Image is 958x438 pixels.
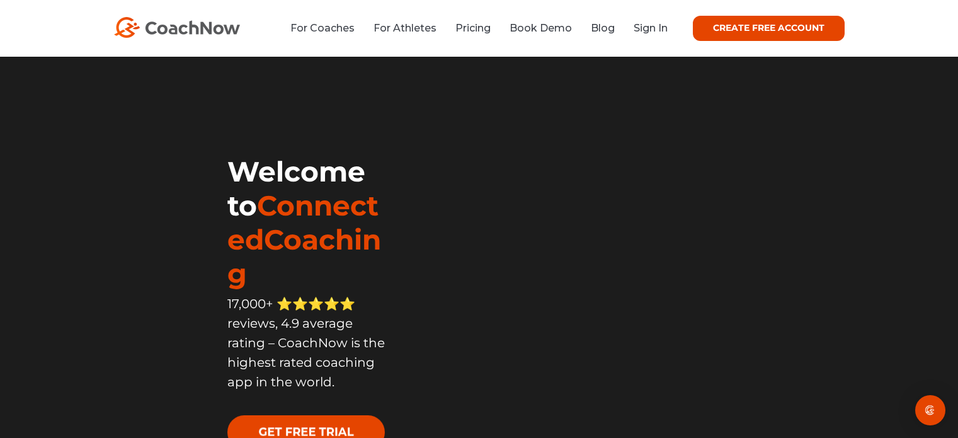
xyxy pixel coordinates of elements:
a: For Athletes [374,22,436,34]
a: CREATE FREE ACCOUNT [693,16,845,41]
div: Open Intercom Messenger [915,395,945,425]
span: 17,000+ ⭐️⭐️⭐️⭐️⭐️ reviews, 4.9 average rating – CoachNow is the highest rated coaching app in th... [227,296,385,389]
a: For Coaches [290,22,355,34]
a: Pricing [455,22,491,34]
a: Sign In [634,22,668,34]
img: CoachNow Logo [114,17,240,38]
a: Blog [591,22,615,34]
h1: Welcome to [227,154,389,291]
a: Book Demo [510,22,572,34]
span: ConnectedCoaching [227,188,381,291]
